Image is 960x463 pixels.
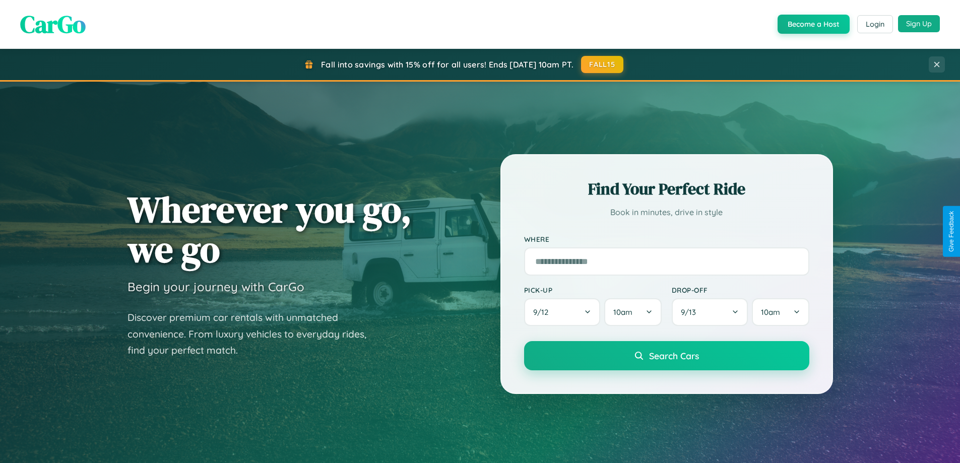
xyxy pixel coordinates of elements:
span: Search Cars [649,350,699,361]
button: 10am [604,298,661,326]
button: Become a Host [778,15,850,34]
h2: Find Your Perfect Ride [524,178,809,200]
span: 10am [613,307,632,317]
button: 9/12 [524,298,601,326]
p: Book in minutes, drive in style [524,205,809,220]
button: Login [857,15,893,33]
span: 9 / 13 [681,307,701,317]
label: Where [524,235,809,243]
label: Pick-up [524,286,662,294]
span: CarGo [20,8,86,41]
button: 9/13 [672,298,748,326]
span: Fall into savings with 15% off for all users! Ends [DATE] 10am PT. [321,59,573,70]
button: Sign Up [898,15,940,32]
button: Search Cars [524,341,809,370]
button: FALL15 [581,56,623,73]
label: Drop-off [672,286,809,294]
h3: Begin your journey with CarGo [127,279,304,294]
h1: Wherever you go, we go [127,189,412,269]
button: 10am [752,298,809,326]
div: Give Feedback [948,211,955,252]
span: 9 / 12 [533,307,553,317]
p: Discover premium car rentals with unmatched convenience. From luxury vehicles to everyday rides, ... [127,309,379,359]
span: 10am [761,307,780,317]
